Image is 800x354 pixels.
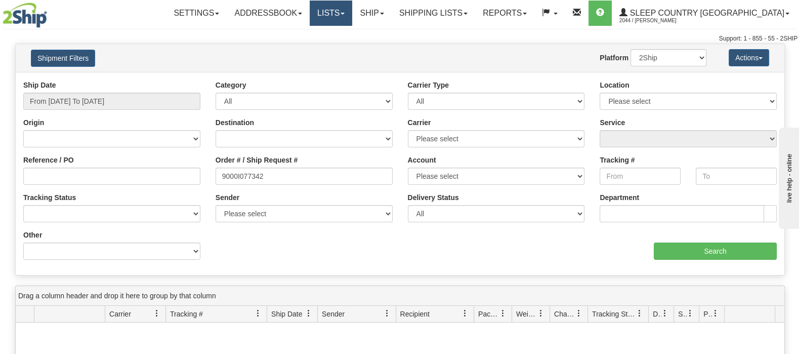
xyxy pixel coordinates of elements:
[570,305,587,322] a: Charge filter column settings
[216,192,239,203] label: Sender
[3,3,47,28] img: logo2044.jpg
[322,309,345,319] span: Sender
[148,305,165,322] a: Carrier filter column settings
[408,117,431,128] label: Carrier
[554,309,575,319] span: Charge
[600,168,681,185] input: From
[216,117,254,128] label: Destination
[729,49,769,66] button: Actions
[654,243,777,260] input: Search
[400,309,430,319] span: Recipient
[216,80,246,90] label: Category
[516,309,537,319] span: Weight
[631,305,648,322] a: Tracking Status filter column settings
[478,309,499,319] span: Packages
[627,9,784,17] span: Sleep Country [GEOGRAPHIC_DATA]
[408,155,436,165] label: Account
[109,309,131,319] span: Carrier
[600,117,625,128] label: Service
[408,80,449,90] label: Carrier Type
[703,309,712,319] span: Pickup Status
[271,309,302,319] span: Ship Date
[23,155,74,165] label: Reference / PO
[408,192,459,203] label: Delivery Status
[494,305,512,322] a: Packages filter column settings
[392,1,475,26] a: Shipping lists
[23,80,56,90] label: Ship Date
[600,53,628,63] label: Platform
[352,1,391,26] a: Ship
[612,1,797,26] a: Sleep Country [GEOGRAPHIC_DATA] 2044 / [PERSON_NAME]
[378,305,396,322] a: Sender filter column settings
[216,155,298,165] label: Order # / Ship Request #
[592,309,636,319] span: Tracking Status
[310,1,352,26] a: Lists
[166,1,227,26] a: Settings
[532,305,550,322] a: Weight filter column settings
[707,305,724,322] a: Pickup Status filter column settings
[600,155,635,165] label: Tracking #
[456,305,474,322] a: Recipient filter column settings
[777,125,799,228] iframe: chat widget
[696,168,777,185] input: To
[682,305,699,322] a: Shipment Issues filter column settings
[227,1,310,26] a: Addressbook
[619,16,695,26] span: 2044 / [PERSON_NAME]
[23,192,76,203] label: Tracking Status
[3,34,797,43] div: Support: 1 - 855 - 55 - 2SHIP
[653,309,661,319] span: Delivery Status
[475,1,534,26] a: Reports
[31,50,95,67] button: Shipment Filters
[8,9,94,16] div: live help - online
[600,80,629,90] label: Location
[656,305,673,322] a: Delivery Status filter column settings
[678,309,687,319] span: Shipment Issues
[300,305,317,322] a: Ship Date filter column settings
[249,305,267,322] a: Tracking # filter column settings
[16,286,784,306] div: grid grouping header
[23,117,44,128] label: Origin
[600,192,639,203] label: Department
[23,230,42,240] label: Other
[170,309,203,319] span: Tracking #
